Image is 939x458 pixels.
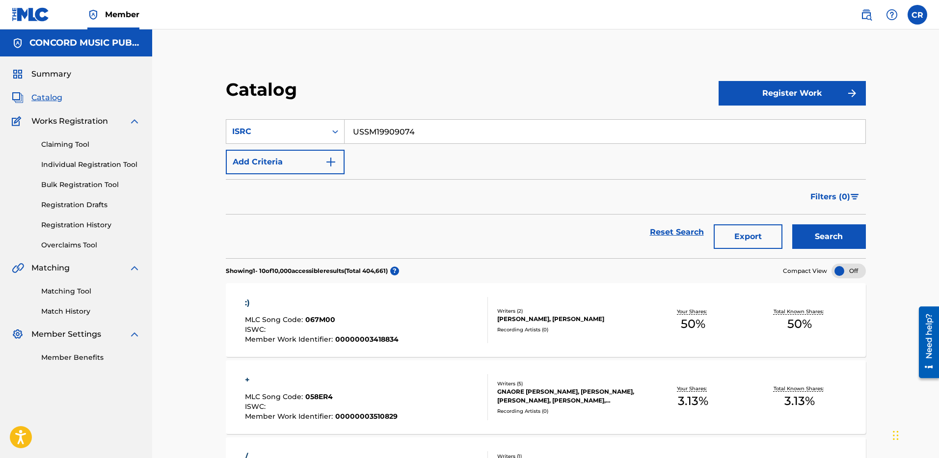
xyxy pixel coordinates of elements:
a: Registration Drafts [41,200,140,210]
button: Search [792,224,866,249]
span: ISWC : [245,325,268,334]
img: filter [851,194,859,200]
a: Reset Search [645,221,709,243]
a: Overclaims Tool [41,240,140,250]
iframe: Resource Center [912,303,939,382]
a: SummarySummary [12,68,71,80]
span: MLC Song Code : [245,392,305,401]
img: expand [129,262,140,274]
span: 3.13 % [678,392,708,410]
span: Member Settings [31,328,101,340]
span: Member Work Identifier : [245,335,335,344]
span: ISWC : [245,402,268,411]
img: Catalog [12,92,24,104]
button: Register Work [719,81,866,106]
div: Recording Artists ( 0 ) [497,326,640,333]
div: :) [245,297,399,309]
span: Matching [31,262,70,274]
div: + [245,374,398,386]
div: Writers ( 2 ) [497,307,640,315]
p: Total Known Shares: [774,308,826,315]
a: +MLC Song Code:058ER4ISWC:Member Work Identifier:00000003510829Writers (5)GNAORE [PERSON_NAME], [... [226,360,866,434]
img: help [886,9,898,21]
a: Claiming Tool [41,139,140,150]
img: Works Registration [12,115,25,127]
p: Your Shares: [677,385,709,392]
img: Matching [12,262,24,274]
a: CatalogCatalog [12,92,62,104]
a: Member Benefits [41,352,140,363]
span: Member Work Identifier : [245,412,335,421]
span: 00000003418834 [335,335,399,344]
span: Filters ( 0 ) [810,191,850,203]
img: Accounts [12,37,24,49]
h5: CONCORD MUSIC PUBLISHING LLC [29,37,140,49]
p: Total Known Shares: [774,385,826,392]
p: Your Shares: [677,308,709,315]
div: ISRC [232,126,321,137]
a: Individual Registration Tool [41,160,140,170]
span: 058ER4 [305,392,333,401]
a: Public Search [857,5,876,25]
div: User Menu [908,5,927,25]
img: expand [129,115,140,127]
span: Summary [31,68,71,80]
img: Summary [12,68,24,80]
div: Help [882,5,902,25]
span: ? [390,267,399,275]
div: [PERSON_NAME], [PERSON_NAME] [497,315,640,323]
a: Match History [41,306,140,317]
button: Filters (0) [805,185,866,209]
a: Matching Tool [41,286,140,296]
span: 067M00 [305,315,335,324]
img: 9d2ae6d4665cec9f34b9.svg [325,156,337,168]
span: Works Registration [31,115,108,127]
span: 00000003510829 [335,412,398,421]
a: Registration History [41,220,140,230]
h2: Catalog [226,79,302,101]
span: Catalog [31,92,62,104]
span: 50 % [787,315,812,333]
div: Drag [893,421,899,450]
button: Add Criteria [226,150,345,174]
a: Bulk Registration Tool [41,180,140,190]
span: 3.13 % [784,392,815,410]
p: Showing 1 - 10 of 10,000 accessible results (Total 404,661 ) [226,267,388,275]
img: expand [129,328,140,340]
img: MLC Logo [12,7,50,22]
img: search [860,9,872,21]
button: Export [714,224,782,249]
span: 50 % [681,315,705,333]
span: Compact View [783,267,827,275]
img: Member Settings [12,328,24,340]
div: Writers ( 5 ) [497,380,640,387]
div: GNAORE [PERSON_NAME], [PERSON_NAME], [PERSON_NAME], [PERSON_NAME], [PERSON_NAME] [497,387,640,405]
img: f7272a7cc735f4ea7f67.svg [846,87,858,99]
img: Top Rightsholder [87,9,99,21]
span: Member [105,9,139,20]
a: :)MLC Song Code:067M00ISWC:Member Work Identifier:00000003418834Writers (2)[PERSON_NAME], [PERSON... [226,283,866,357]
form: Search Form [226,119,866,258]
iframe: Chat Widget [890,411,939,458]
span: MLC Song Code : [245,315,305,324]
div: Recording Artists ( 0 ) [497,407,640,415]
